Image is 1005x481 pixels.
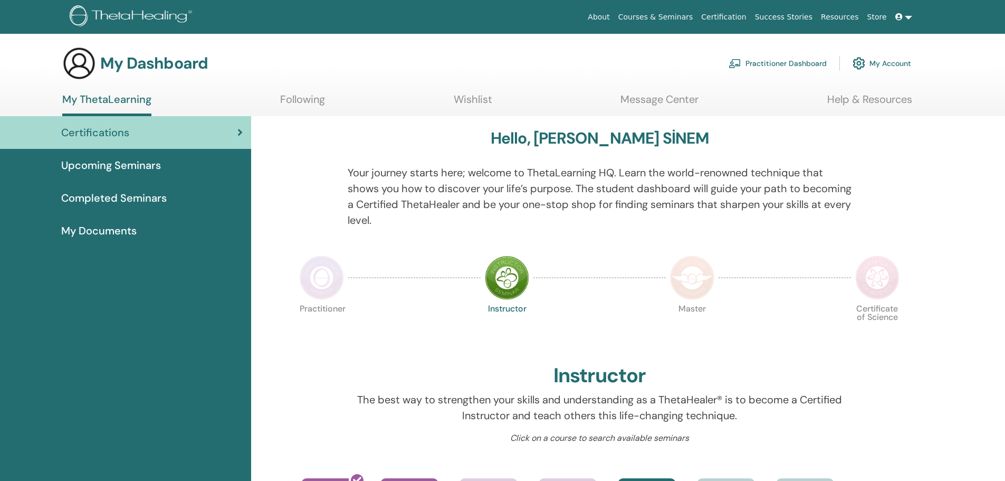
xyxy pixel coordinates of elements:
p: Master [670,305,714,349]
a: My Account [853,52,911,75]
img: chalkboard-teacher.svg [729,59,741,68]
a: Success Stories [751,7,817,27]
img: Certificate of Science [855,256,899,300]
p: Your journey starts here; welcome to ThetaLearning HQ. Learn the world-renowned technique that sh... [348,165,851,228]
a: Practitioner Dashboard [729,52,827,75]
a: Store [863,7,891,27]
a: My ThetaLearning [62,93,151,116]
span: Completed Seminars [61,190,167,206]
a: Certification [697,7,750,27]
a: Message Center [620,93,698,114]
p: Instructor [485,305,529,349]
p: Practitioner [300,305,344,349]
span: Upcoming Seminars [61,157,161,173]
span: Certifications [61,125,129,140]
h3: Hello, [PERSON_NAME] SİNEM [491,129,709,148]
a: Courses & Seminars [614,7,697,27]
img: Master [670,256,714,300]
span: My Documents [61,223,137,239]
img: Instructor [485,256,529,300]
a: About [583,7,614,27]
h2: Instructor [553,364,646,388]
p: Certificate of Science [855,305,899,349]
img: generic-user-icon.jpg [62,46,96,80]
a: Following [280,93,325,114]
a: Help & Resources [827,93,912,114]
p: Click on a course to search available seminars [348,432,851,445]
p: The best way to strengthen your skills and understanding as a ThetaHealer® is to become a Certifi... [348,392,851,423]
img: cog.svg [853,54,865,72]
a: Resources [817,7,863,27]
img: logo.png [70,5,196,29]
h3: My Dashboard [100,54,208,73]
a: Wishlist [454,93,492,114]
img: Practitioner [300,256,344,300]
